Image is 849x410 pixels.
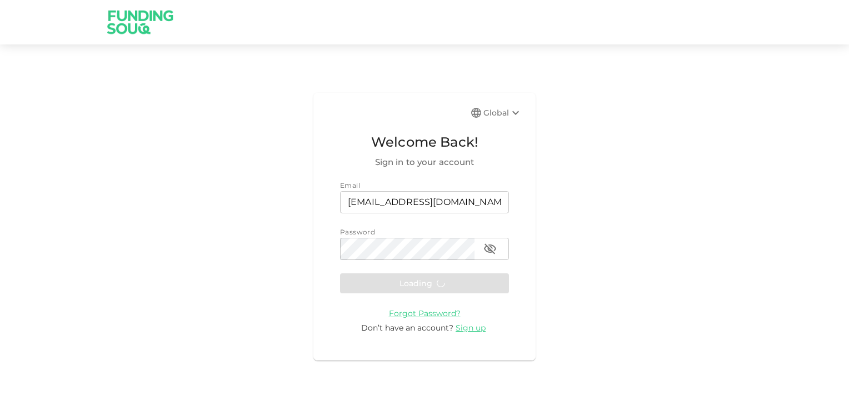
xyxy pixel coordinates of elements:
[340,191,509,213] input: email
[340,228,375,236] span: Password
[361,323,453,333] span: Don’t have an account?
[456,323,486,333] span: Sign up
[483,106,522,119] div: Global
[340,156,509,169] span: Sign in to your account
[340,181,360,189] span: Email
[340,132,509,153] span: Welcome Back!
[340,238,475,260] input: password
[389,308,461,318] a: Forgot Password?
